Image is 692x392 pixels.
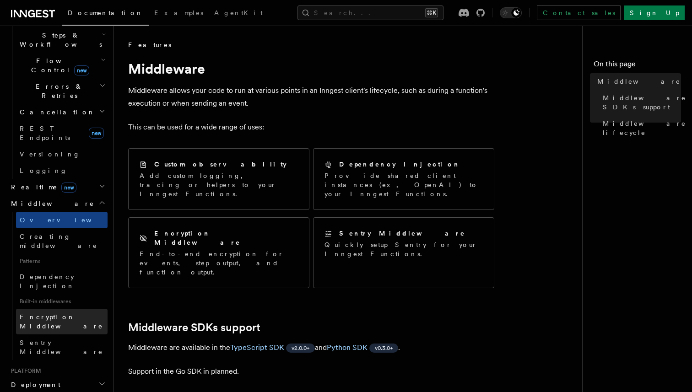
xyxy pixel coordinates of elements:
span: Cancellation [16,107,95,117]
a: Middleware lifecycle [599,115,681,141]
p: Middleware allows your code to run at various points in an Inngest client's lifecycle, such as du... [128,84,494,110]
p: Support in the Go SDK in planned. [128,365,494,378]
a: Examples [149,3,209,25]
span: Dependency Injection [20,273,75,290]
a: AgentKit [209,3,268,25]
a: Contact sales [537,5,621,20]
span: Middleware lifecycle [603,119,686,137]
a: Versioning [16,146,108,162]
a: REST Endpointsnew [16,120,108,146]
span: REST Endpoints [20,125,70,141]
h2: Encryption Middleware [154,229,298,247]
button: Search...⌘K [297,5,443,20]
button: Toggle dark mode [500,7,522,18]
span: v2.0.0+ [292,344,309,352]
span: Steps & Workflows [16,31,102,49]
a: Dependency InjectionProvide shared client instances (ex, OpenAI) to your Inngest Functions. [313,148,494,210]
span: Middleware [7,199,94,208]
a: Middleware [594,73,681,90]
span: Patterns [16,254,108,268]
a: Custom observabilityAdd custom logging, tracing or helpers to your Inngest Functions. [128,148,309,210]
h4: On this page [594,59,681,73]
span: new [61,183,76,193]
button: Flow Controlnew [16,53,108,78]
button: Steps & Workflows [16,27,108,53]
p: Quickly setup Sentry for your Inngest Functions. [324,240,483,258]
button: Cancellation [16,104,108,120]
a: Creating middleware [16,228,108,254]
span: Middleware [597,77,681,86]
span: Examples [154,9,203,16]
button: Realtimenew [7,179,108,195]
span: Versioning [20,150,80,158]
span: Middleware SDKs support [603,93,686,112]
div: Inngest Functions [7,11,108,179]
span: Platform [7,367,41,375]
span: Flow Control [16,56,101,75]
span: Realtime [7,183,76,192]
span: Overview [20,216,114,224]
span: v0.3.0+ [375,344,393,352]
a: Dependency Injection [16,268,108,294]
kbd: ⌘K [425,8,438,17]
h2: Sentry Middleware [339,229,465,238]
a: Documentation [62,3,149,26]
span: new [89,128,104,139]
h2: Custom observability [154,160,287,169]
span: Errors & Retries [16,82,99,100]
h2: Dependency Injection [339,160,460,169]
a: Overview [16,212,108,228]
a: Logging [16,162,108,179]
span: Creating middleware [20,233,97,249]
span: new [74,65,89,75]
p: End-to-end encryption for events, step output, and function output. [140,249,298,277]
a: Middleware SDKs support [128,321,260,334]
a: Middleware SDKs support [599,90,681,115]
span: Features [128,40,171,49]
a: Encryption MiddlewareEnd-to-end encryption for events, step output, and function output. [128,217,309,288]
span: Logging [20,167,67,174]
p: This can be used for a wide range of uses: [128,121,494,134]
span: Encryption Middleware [20,313,103,330]
a: TypeScript SDK [230,343,284,352]
p: Provide shared client instances (ex, OpenAI) to your Inngest Functions. [324,171,483,199]
button: Middleware [7,195,108,212]
span: Built-in middlewares [16,294,108,309]
a: Encryption Middleware [16,309,108,334]
span: Documentation [68,9,143,16]
a: Python SDK [327,343,368,352]
p: Add custom logging, tracing or helpers to your Inngest Functions. [140,171,298,199]
span: Deployment [7,380,60,389]
h1: Middleware [128,60,494,77]
p: Middleware are available in the and . [128,341,494,354]
span: AgentKit [214,9,263,16]
a: Sentry MiddlewareQuickly setup Sentry for your Inngest Functions. [313,217,494,288]
a: Sentry Middleware [16,334,108,360]
a: Sign Up [624,5,685,20]
div: Middleware [7,212,108,360]
button: Errors & Retries [16,78,108,104]
span: Sentry Middleware [20,339,103,355]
